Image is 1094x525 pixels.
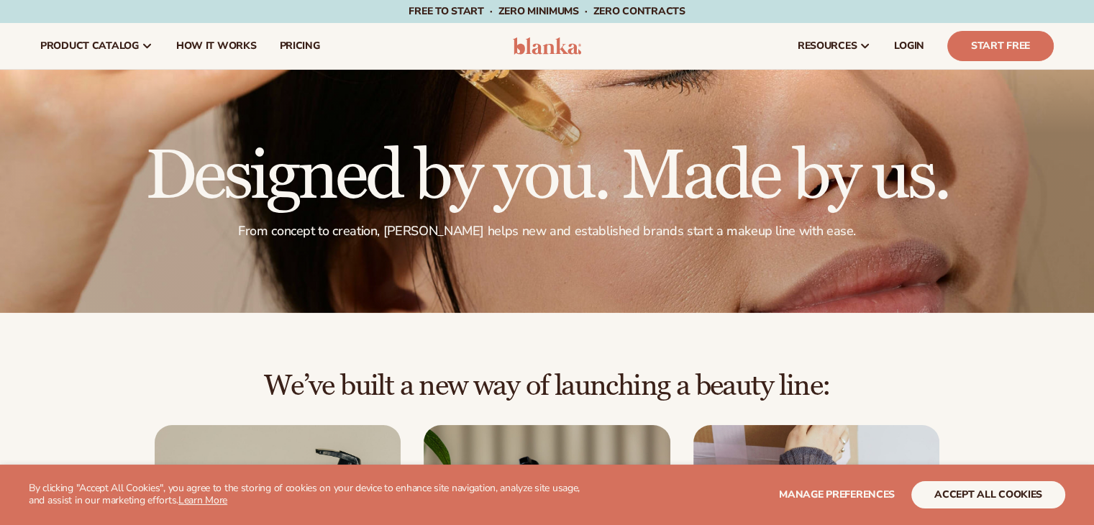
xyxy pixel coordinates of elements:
[176,40,257,52] span: How It Works
[145,142,949,211] h1: Designed by you. Made by us.
[165,23,268,69] a: How It Works
[268,23,331,69] a: pricing
[409,4,685,18] span: Free to start · ZERO minimums · ZERO contracts
[798,40,857,52] span: resources
[911,481,1065,508] button: accept all cookies
[894,40,924,52] span: LOGIN
[513,37,581,55] img: logo
[947,31,1054,61] a: Start Free
[29,23,165,69] a: product catalog
[883,23,936,69] a: LOGIN
[779,481,895,508] button: Manage preferences
[178,493,227,507] a: Learn More
[40,40,139,52] span: product catalog
[29,483,596,507] p: By clicking "Accept All Cookies", you agree to the storing of cookies on your device to enhance s...
[779,488,895,501] span: Manage preferences
[40,370,1054,402] h2: We’ve built a new way of launching a beauty line:
[279,40,319,52] span: pricing
[145,223,949,239] p: From concept to creation, [PERSON_NAME] helps new and established brands start a makeup line with...
[786,23,883,69] a: resources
